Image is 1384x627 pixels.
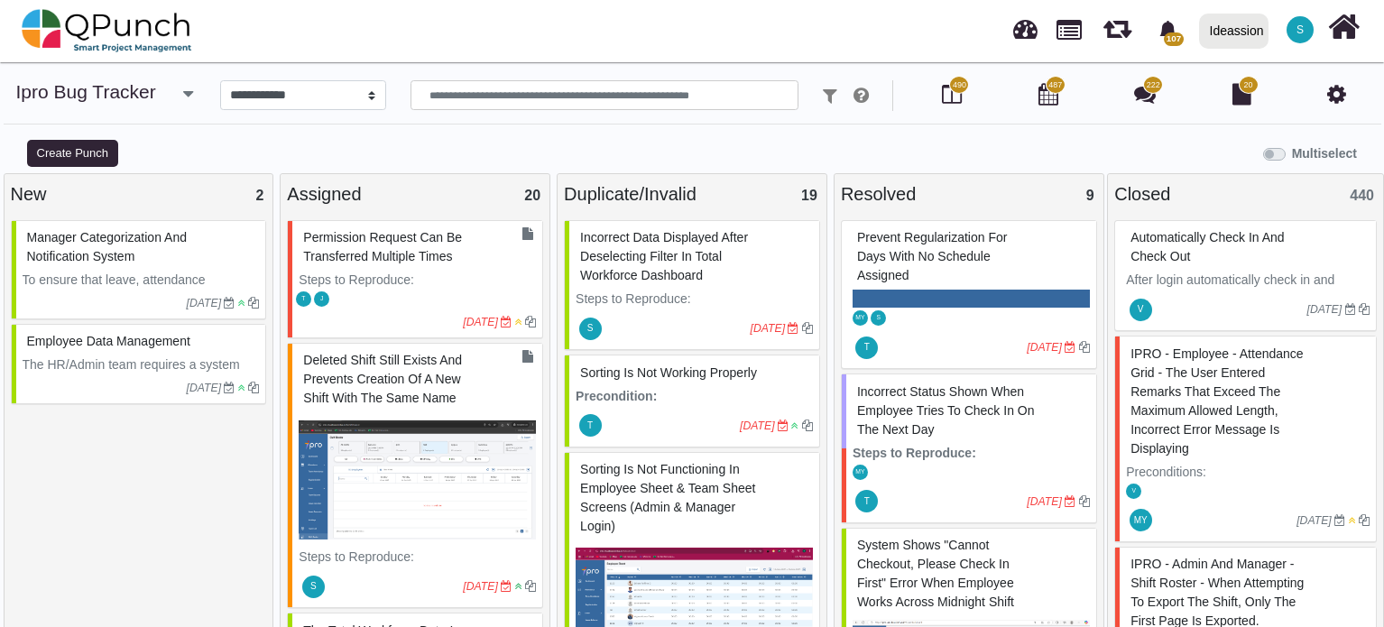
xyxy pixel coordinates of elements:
[501,581,512,592] i: Due Date
[942,83,962,105] i: Board
[314,291,329,307] span: Jayalakshmi
[1027,495,1062,508] i: [DATE]
[1244,79,1253,92] span: 20
[853,446,976,460] strong: Steps to Reproduce:
[27,140,118,167] button: Create Punch
[1079,496,1090,507] i: Clone
[855,469,864,475] span: MY
[16,81,156,102] a: ipro Bug Tracker
[515,581,522,592] i: Lowest
[224,383,235,393] i: Due Date
[855,337,878,359] span: Thalha
[751,322,786,335] i: [DATE]
[791,420,798,431] i: Low
[11,180,267,207] div: New
[802,420,813,431] i: Clone
[299,548,536,567] p: Steps to Reproduce:
[320,296,323,302] span: J
[1158,21,1177,40] svg: bell fill
[1345,304,1356,315] i: Due Date
[525,317,536,327] i: Clone
[1056,12,1082,40] span: Projects
[853,87,869,105] i: e.g: punch or !ticket or &Type or #Status or @username or $priority or *iteration or ^additionalf...
[1296,24,1304,35] span: S
[853,465,868,480] span: Mohammed Yakub Raza Khan A
[27,230,187,263] span: #65004
[1138,305,1144,314] span: V
[580,230,748,282] span: #71643
[1147,79,1160,92] span: 222
[1287,16,1314,43] span: Selvarani
[1126,463,1370,482] p: Preconditions:
[1079,342,1090,353] i: Clone
[1359,304,1370,315] i: Clone
[296,291,311,307] span: Thalha
[1027,341,1062,354] i: [DATE]
[1134,83,1156,105] i: Punch Discussion
[1350,188,1374,203] span: 440
[1276,1,1324,59] a: S
[1130,346,1303,456] span: #61256
[238,298,245,309] i: Low
[1210,15,1264,47] div: Ideassion
[740,420,775,432] i: [DATE]
[579,414,602,437] span: Thalha
[1148,1,1192,58] a: bell fill107
[1152,14,1184,46] div: Notification
[788,323,798,334] i: Due Date
[857,230,1008,282] span: #81686
[778,420,789,431] i: Due Date
[871,310,886,326] span: Selvarani
[1126,484,1141,499] span: Vinusha
[224,298,235,309] i: Due Date
[463,580,498,593] i: [DATE]
[841,180,1097,207] div: Resolved
[287,180,543,207] div: Assigned
[27,334,190,348] span: #64923
[1013,11,1038,38] span: Dashboard
[1126,271,1370,309] p: After login automatically check in and check out
[310,582,317,591] span: S
[1191,1,1276,60] a: Ideassion
[855,315,864,321] span: MY
[1048,79,1062,92] span: 487
[1334,515,1345,526] i: Due Date
[877,315,881,321] span: S
[522,350,533,363] i: Document Task
[1328,10,1360,44] i: Home
[864,343,870,352] span: T
[248,383,259,393] i: Clone
[1065,342,1075,353] i: Due Date
[564,180,820,207] div: Duplicate/Invalid
[1292,146,1357,161] b: Multiselect
[576,389,657,403] strong: Precondition:
[525,581,536,592] i: Clone
[1103,9,1131,39] span: Iteration
[299,271,536,290] p: Steps to Reproduce:
[1359,515,1370,526] i: Clone
[953,79,966,92] span: 490
[864,497,870,506] span: T
[187,297,222,309] i: [DATE]
[524,188,540,203] span: 20
[302,576,325,598] span: Selvarani
[23,271,260,403] p: To ensure that leave, attendance regularization, and timesheet requests are routed to the appropr...
[255,188,263,203] span: 2
[1307,303,1342,316] i: [DATE]
[515,317,522,327] i: Medium
[1131,488,1136,494] span: V
[802,323,813,334] i: Clone
[1086,188,1094,203] span: 9
[853,310,868,326] span: Mohammed Yakub Raza Khan A
[580,365,757,380] span: #61245
[1296,514,1332,527] i: [DATE]
[855,490,878,512] span: Thalha
[1130,230,1284,263] span: #45592
[587,421,593,430] span: T
[1164,32,1183,46] span: 107
[299,412,536,548] img: 9fbedff4-65f7-4939-bece-a355706be999.png
[463,316,498,328] i: [DATE]
[1232,83,1251,105] i: Document Library
[1038,83,1058,105] i: Calendar
[801,188,817,203] span: 19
